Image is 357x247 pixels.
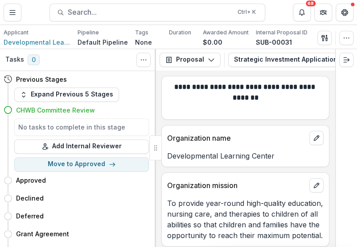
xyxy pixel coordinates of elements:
[314,4,332,21] button: Partners
[309,131,324,145] button: edit
[78,38,128,47] p: Default Pipeline
[256,38,292,47] p: SUB-00031
[14,157,149,172] button: Move to Approved
[4,4,21,21] button: Toggle Menu
[49,4,265,21] button: Search...
[4,38,70,47] a: Developmental Learning Center
[293,4,311,21] button: Notifications
[4,29,29,37] p: Applicant
[16,75,67,84] h4: Previous Stages
[135,38,152,47] p: None
[16,176,46,185] h4: Approved
[309,178,324,193] button: edit
[28,54,40,65] span: 0
[68,8,232,17] span: Search...
[203,29,249,37] p: Awarded Amount
[135,29,148,37] p: Tags
[203,38,222,47] p: $0.00
[167,180,306,191] p: Organization mission
[16,105,95,115] h4: CHWB Committee Review
[306,0,316,7] div: 68
[336,4,353,21] button: Get Help
[236,7,258,17] div: Ctrl + K
[18,122,145,132] h5: No tasks to complete in this stage
[167,133,306,143] p: Organization name
[167,198,324,241] p: To provide year-round high-quality education, nursing care, and therapies to children of all abil...
[14,139,149,154] button: Add Internal Reviewer
[256,29,308,37] p: Internal Proposal ID
[78,29,99,37] p: Pipeline
[14,88,119,102] button: Expand Previous 5 Stages
[16,211,44,221] h4: Deferred
[160,53,221,67] button: Proposal
[16,193,44,203] h4: Declined
[167,151,324,161] p: Developmental Learning Center
[5,56,24,63] h3: Tasks
[16,229,69,239] h4: Grant Agreement
[339,53,353,67] button: Expand right
[136,53,151,67] button: Toggle View Cancelled Tasks
[169,29,191,37] p: Duration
